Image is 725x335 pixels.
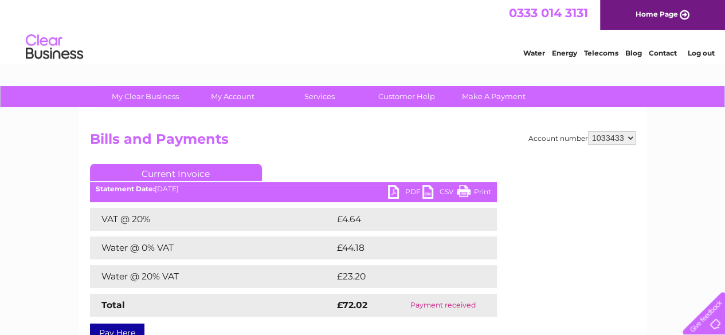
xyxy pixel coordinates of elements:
[90,208,334,231] td: VAT @ 20%
[359,86,454,107] a: Customer Help
[509,6,588,20] a: 0333 014 3131
[334,208,471,231] td: £4.64
[90,265,334,288] td: Water @ 20% VAT
[687,49,714,57] a: Log out
[422,185,457,202] a: CSV
[96,184,155,193] b: Statement Date:
[625,49,642,57] a: Blog
[90,164,262,181] a: Current Invoice
[98,86,193,107] a: My Clear Business
[552,49,577,57] a: Energy
[337,299,367,310] strong: £72.02
[334,237,473,259] td: £44.18
[389,294,496,317] td: Payment received
[90,131,636,153] h2: Bills and Payments
[528,131,636,145] div: Account number
[649,49,677,57] a: Contact
[90,237,334,259] td: Water @ 0% VAT
[446,86,541,107] a: Make A Payment
[90,185,497,193] div: [DATE]
[334,265,473,288] td: £23.20
[584,49,618,57] a: Telecoms
[457,185,491,202] a: Print
[92,6,634,56] div: Clear Business is a trading name of Verastar Limited (registered in [GEOGRAPHIC_DATA] No. 3667643...
[272,86,367,107] a: Services
[523,49,545,57] a: Water
[101,299,125,310] strong: Total
[388,185,422,202] a: PDF
[185,86,280,107] a: My Account
[25,30,84,65] img: logo.png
